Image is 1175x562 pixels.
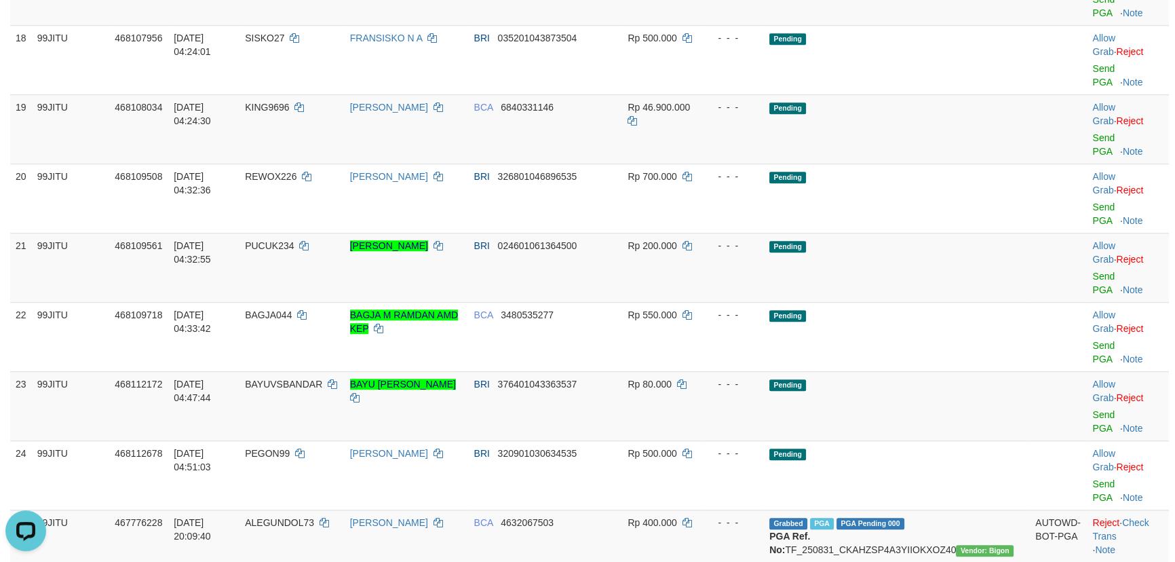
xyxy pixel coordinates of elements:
[836,518,904,529] span: PGA Pending
[501,310,554,320] span: Copy 3480535277 to clipboard
[707,100,758,114] div: - - -
[769,310,806,322] span: Pending
[628,102,690,113] span: Rp 46.900.000
[245,33,284,43] span: SISKO27
[707,308,758,322] div: - - -
[474,517,493,528] span: BCA
[474,102,493,113] span: BCA
[1123,284,1143,295] a: Note
[628,33,676,43] span: Rp 500.000
[115,33,162,43] span: 468107956
[174,379,211,403] span: [DATE] 04:47:44
[350,171,428,182] a: [PERSON_NAME]
[498,379,577,390] span: Copy 376401043363537 to clipboard
[174,517,211,542] span: [DATE] 20:09:40
[1087,371,1169,441] td: ·
[245,517,314,528] span: ALEGUNDOL73
[10,441,32,510] td: 24
[10,302,32,371] td: 22
[501,102,554,113] span: Copy 6840331146 to clipboard
[32,94,110,164] td: 99JITU
[1092,379,1116,403] span: ·
[115,240,162,251] span: 468109561
[350,517,428,528] a: [PERSON_NAME]
[1092,310,1115,334] a: Allow Grab
[474,448,490,459] span: BRI
[1092,102,1116,126] span: ·
[628,240,676,251] span: Rp 200.000
[1087,302,1169,371] td: ·
[1092,448,1115,472] a: Allow Grab
[474,240,490,251] span: BRI
[1123,492,1143,503] a: Note
[707,170,758,183] div: - - -
[174,33,211,57] span: [DATE] 04:24:01
[1092,517,1119,528] a: Reject
[174,171,211,195] span: [DATE] 04:32:36
[1123,354,1143,364] a: Note
[115,310,162,320] span: 468109718
[1123,215,1143,226] a: Note
[1092,240,1116,265] span: ·
[115,171,162,182] span: 468109508
[245,448,290,459] span: PEGON99
[1087,441,1169,510] td: ·
[707,239,758,252] div: - - -
[32,164,110,233] td: 99JITU
[1092,33,1115,57] a: Allow Grab
[1123,77,1143,88] a: Note
[769,172,806,183] span: Pending
[115,379,162,390] span: 468112172
[769,102,806,114] span: Pending
[707,516,758,529] div: - - -
[350,310,458,334] a: BAGJA M RAMDAN AMD KEP
[810,518,834,529] span: Marked by aekskyline
[174,240,211,265] span: [DATE] 04:32:55
[1030,510,1087,562] td: AUTOWD-BOT-PGA
[1092,132,1115,157] a: Send PGA
[350,448,428,459] a: [PERSON_NAME]
[628,379,672,390] span: Rp 80.000
[769,518,807,529] span: Grabbed
[1116,185,1143,195] a: Reject
[115,517,162,528] span: 467776228
[1087,25,1169,94] td: ·
[1116,254,1143,265] a: Reject
[32,233,110,302] td: 99JITU
[628,310,676,320] span: Rp 550.000
[707,377,758,391] div: - - -
[1116,392,1143,403] a: Reject
[245,171,296,182] span: REWOX226
[1092,171,1116,195] span: ·
[1092,102,1115,126] a: Allow Grab
[245,310,292,320] span: BAGJA044
[474,171,490,182] span: BRI
[1116,323,1143,334] a: Reject
[769,531,810,555] b: PGA Ref. No:
[245,240,294,251] span: PUCUK234
[1116,46,1143,57] a: Reject
[32,25,110,94] td: 99JITU
[1087,510,1169,562] td: · ·
[32,441,110,510] td: 99JITU
[1116,115,1143,126] a: Reject
[498,171,577,182] span: Copy 326801046896535 to clipboard
[1087,164,1169,233] td: ·
[350,379,456,390] a: BAYU [PERSON_NAME]
[174,448,211,472] span: [DATE] 04:51:03
[1123,423,1143,434] a: Note
[1092,271,1115,295] a: Send PGA
[1092,63,1115,88] a: Send PGA
[628,171,676,182] span: Rp 700.000
[498,33,577,43] span: Copy 035201043873504 to clipboard
[350,33,423,43] a: FRANSISKO N A
[1092,409,1115,434] a: Send PGA
[498,448,577,459] span: Copy 320901030634535 to clipboard
[1092,379,1115,403] a: Allow Grab
[1095,544,1115,555] a: Note
[115,102,162,113] span: 468108034
[628,517,676,528] span: Rp 400.000
[1087,233,1169,302] td: ·
[769,379,806,391] span: Pending
[1123,7,1143,18] a: Note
